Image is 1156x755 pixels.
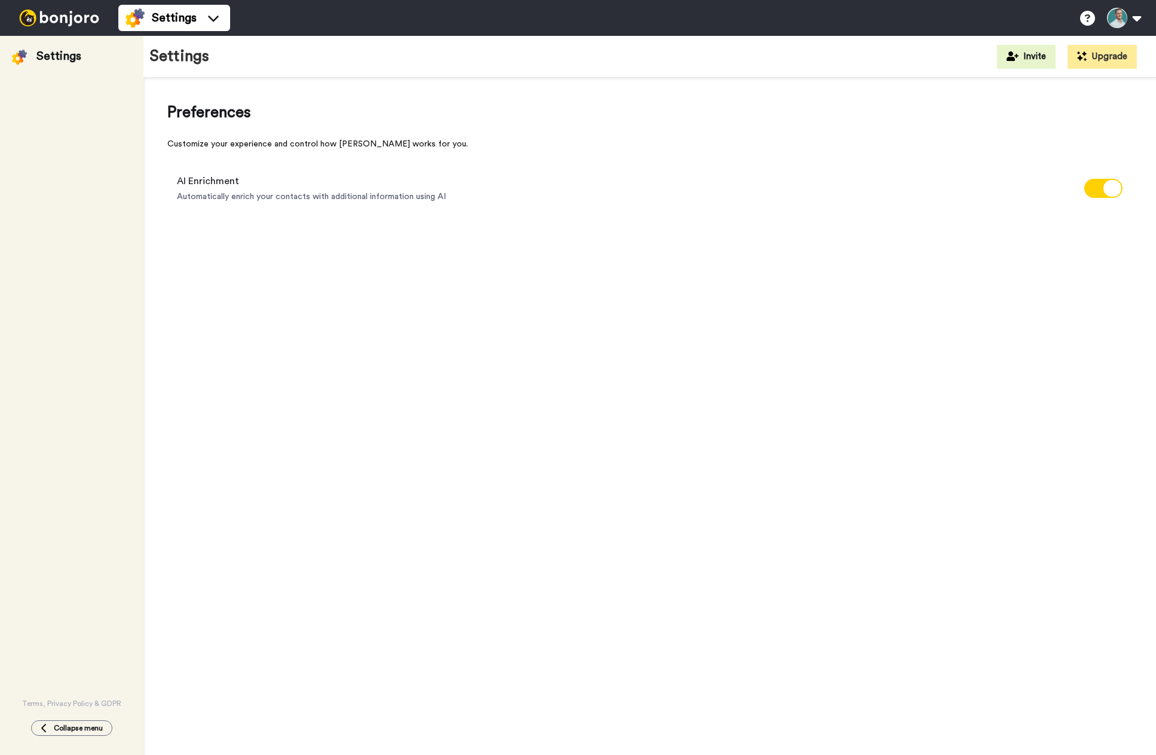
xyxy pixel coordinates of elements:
[14,10,104,26] img: bj-logo-header-white.svg
[997,45,1056,69] button: Invite
[12,50,27,65] img: settings-colored.svg
[126,8,145,27] img: settings-colored.svg
[152,10,197,26] span: Settings
[54,723,103,733] span: Collapse menu
[31,720,112,736] button: Collapse menu
[36,48,81,65] div: Settings
[177,191,446,203] span: Automatically enrich your contacts with additional information using AI
[177,174,446,188] span: AI Enrichment
[167,102,1132,124] span: Preferences
[149,48,209,65] h1: Settings
[1068,45,1137,69] button: Upgrade
[167,138,1132,150] div: Customize your experience and control how [PERSON_NAME] works for you.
